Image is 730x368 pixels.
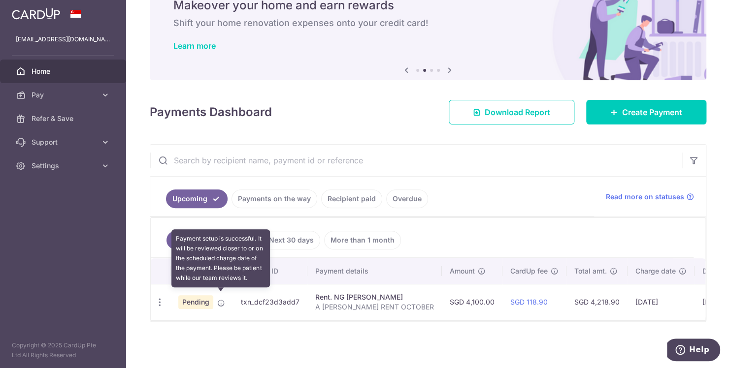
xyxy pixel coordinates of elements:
[32,66,97,76] span: Home
[150,145,682,176] input: Search by recipient name, payment id or reference
[32,90,97,100] span: Pay
[574,266,607,276] span: Total amt.
[166,189,228,208] a: Upcoming
[315,302,434,312] p: A [PERSON_NAME] RENT OCTOBER
[171,229,270,287] div: Payment setup is successful. It will be reviewed closer to or on the scheduled charge date of the...
[16,34,110,44] p: [EMAIL_ADDRESS][DOMAIN_NAME]
[386,189,428,208] a: Overdue
[586,100,706,124] a: Create Payment
[321,189,382,208] a: Recipient paid
[442,284,502,320] td: SGD 4,100.00
[566,284,628,320] td: SGD 4,218.90
[166,231,202,249] a: All
[667,338,720,363] iframe: Opens a widget where you can find more information
[635,266,676,276] span: Charge date
[232,189,317,208] a: Payments on the way
[324,231,401,249] a: More than 1 month
[510,298,548,306] a: SGD 118.90
[32,114,97,123] span: Refer & Save
[606,192,694,202] a: Read more on statuses
[510,266,548,276] span: CardUp fee
[485,106,550,118] span: Download Report
[12,8,60,20] img: CardUp
[233,284,307,320] td: txn_dcf23d3add7
[263,231,320,249] a: Next 30 days
[150,103,272,121] h4: Payments Dashboard
[315,292,434,302] div: Rent. NG [PERSON_NAME]
[628,284,695,320] td: [DATE]
[622,106,682,118] span: Create Payment
[307,258,442,284] th: Payment details
[173,41,216,51] a: Learn more
[233,258,307,284] th: Payment ID
[32,161,97,171] span: Settings
[449,100,574,124] a: Download Report
[450,266,475,276] span: Amount
[32,137,97,147] span: Support
[173,17,683,29] h6: Shift your home renovation expenses onto your credit card!
[606,192,684,202] span: Read more on statuses
[178,295,213,309] span: Pending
